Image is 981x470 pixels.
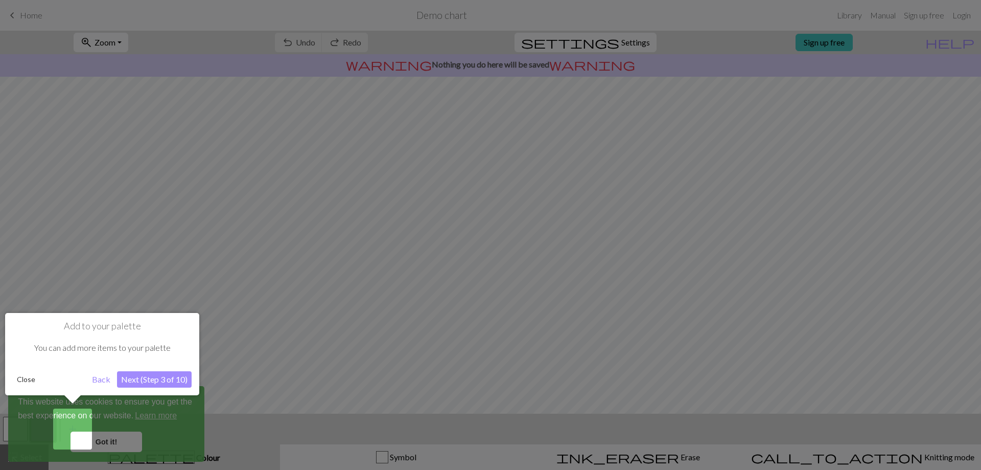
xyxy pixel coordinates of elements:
[117,371,192,388] button: Next (Step 3 of 10)
[5,313,199,395] div: Add to your palette
[13,332,192,364] div: You can add more items to your palette
[13,321,192,332] h1: Add to your palette
[88,371,114,388] button: Back
[13,372,39,387] button: Close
